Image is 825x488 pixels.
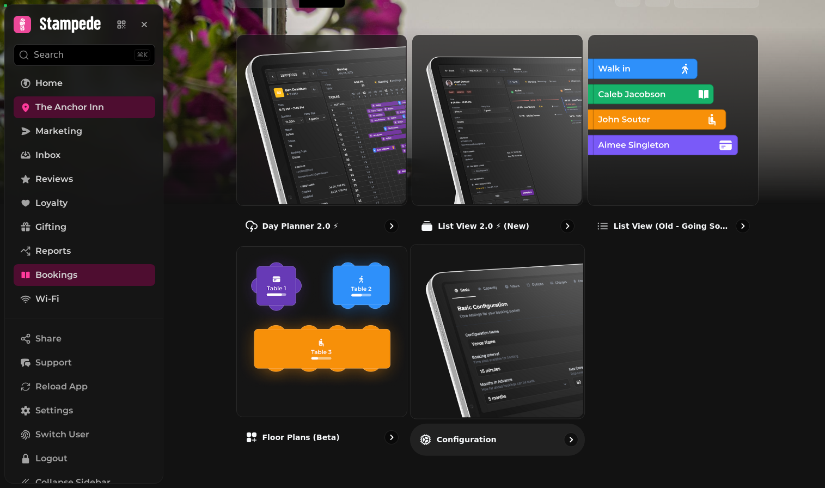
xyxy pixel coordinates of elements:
[14,264,155,286] a: Bookings
[236,34,408,242] a: Day Planner 2.0 ⚡Day Planner 2.0 ⚡
[34,48,64,62] p: Search
[386,432,397,443] svg: go to
[412,34,583,242] a: List View 2.0 ⚡ (New)List View 2.0 ⚡ (New)
[262,432,340,443] p: Floor Plans (beta)
[35,221,66,234] span: Gifting
[587,34,757,204] img: List view (Old - going soon)
[588,34,759,242] a: List view (Old - going soon)List view (Old - going soon)
[35,332,62,345] span: Share
[35,356,72,369] span: Support
[14,328,155,350] button: Share
[14,192,155,214] a: Loyalty
[35,77,63,90] span: Home
[35,101,104,114] span: The Anchor Inn
[410,244,585,455] a: ConfigurationConfiguration
[35,245,71,258] span: Reports
[410,243,583,417] img: Configuration
[14,376,155,398] button: Reload App
[14,96,155,118] a: The Anchor Inn
[14,72,155,94] a: Home
[262,221,339,231] p: Day Planner 2.0 ⚡
[134,49,150,61] div: ⌘K
[737,221,748,231] svg: go to
[14,400,155,422] a: Settings
[14,168,155,190] a: Reviews
[14,120,155,142] a: Marketing
[14,44,155,66] button: Search⌘K
[35,380,88,393] span: Reload App
[14,424,155,446] button: Switch User
[14,352,155,374] button: Support
[614,221,732,231] p: List view (Old - going soon)
[14,288,155,310] a: Wi-Fi
[565,434,576,444] svg: go to
[386,221,397,231] svg: go to
[411,34,582,204] img: List View 2.0 ⚡ (New)
[14,448,155,469] button: Logout
[35,173,73,186] span: Reviews
[35,404,73,417] span: Settings
[35,125,82,138] span: Marketing
[35,452,68,465] span: Logout
[236,246,408,454] a: Floor Plans (beta)Floor Plans (beta)
[35,149,60,162] span: Inbox
[14,240,155,262] a: Reports
[438,221,529,231] p: List View 2.0 ⚡ (New)
[437,434,497,444] p: Configuration
[35,428,89,441] span: Switch User
[236,246,406,416] img: Floor Plans (beta)
[35,197,68,210] span: Loyalty
[14,144,155,166] a: Inbox
[236,34,406,204] img: Day Planner 2.0 ⚡
[562,221,573,231] svg: go to
[35,269,77,282] span: Bookings
[35,292,59,306] span: Wi-Fi
[14,216,155,238] a: Gifting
